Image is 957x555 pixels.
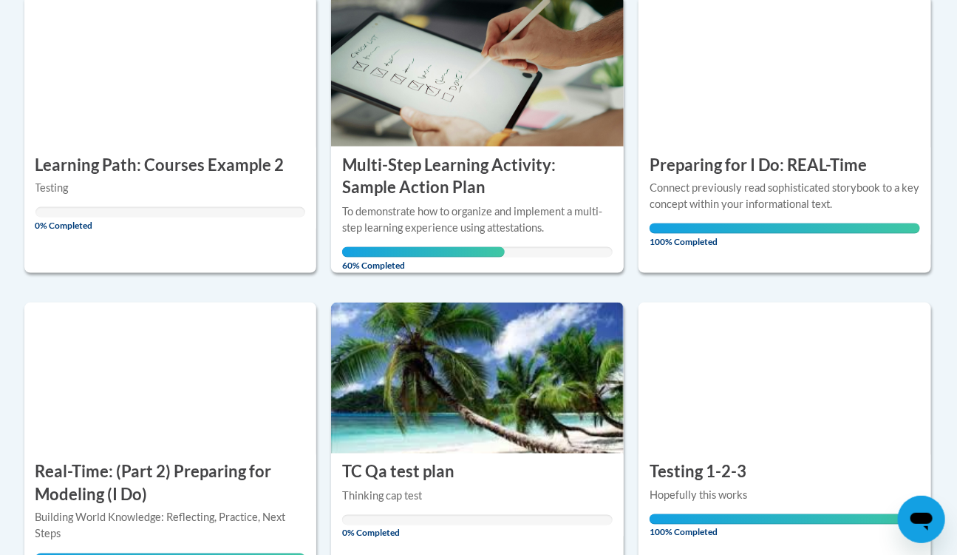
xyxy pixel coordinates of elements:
[342,247,505,258] div: Your progress
[650,514,920,538] span: 100% Completed
[650,514,920,525] div: Your progress
[342,461,454,484] h3: TC Qa test plan
[35,154,285,177] h3: Learning Path: Courses Example 2
[35,180,306,196] div: Testing
[342,488,613,505] div: Thinking cap test
[650,180,920,212] div: Connect previously read sophisticated storybook to a key concept within your informational text.
[342,154,613,200] h3: Multi-Step Learning Activity: Sample Action Plan
[650,154,867,177] h3: Preparing for I Do: REAL-Time
[650,461,746,484] h3: Testing 1-2-3
[342,203,613,236] div: To demonstrate how to organize and implement a multi-step learning experience using attestations.
[331,303,624,454] img: Course Logo
[35,461,306,507] h3: Real-Time: (Part 2) Preparing for Modeling (I Do)
[650,223,920,234] div: Your progress
[342,247,505,271] span: 60% Completed
[650,223,920,247] span: 100% Completed
[35,510,306,542] div: Building World Knowledge: Reflecting, Practice, Next Steps
[898,496,945,543] iframe: Button to launch messaging window
[650,488,920,504] div: Hopefully this works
